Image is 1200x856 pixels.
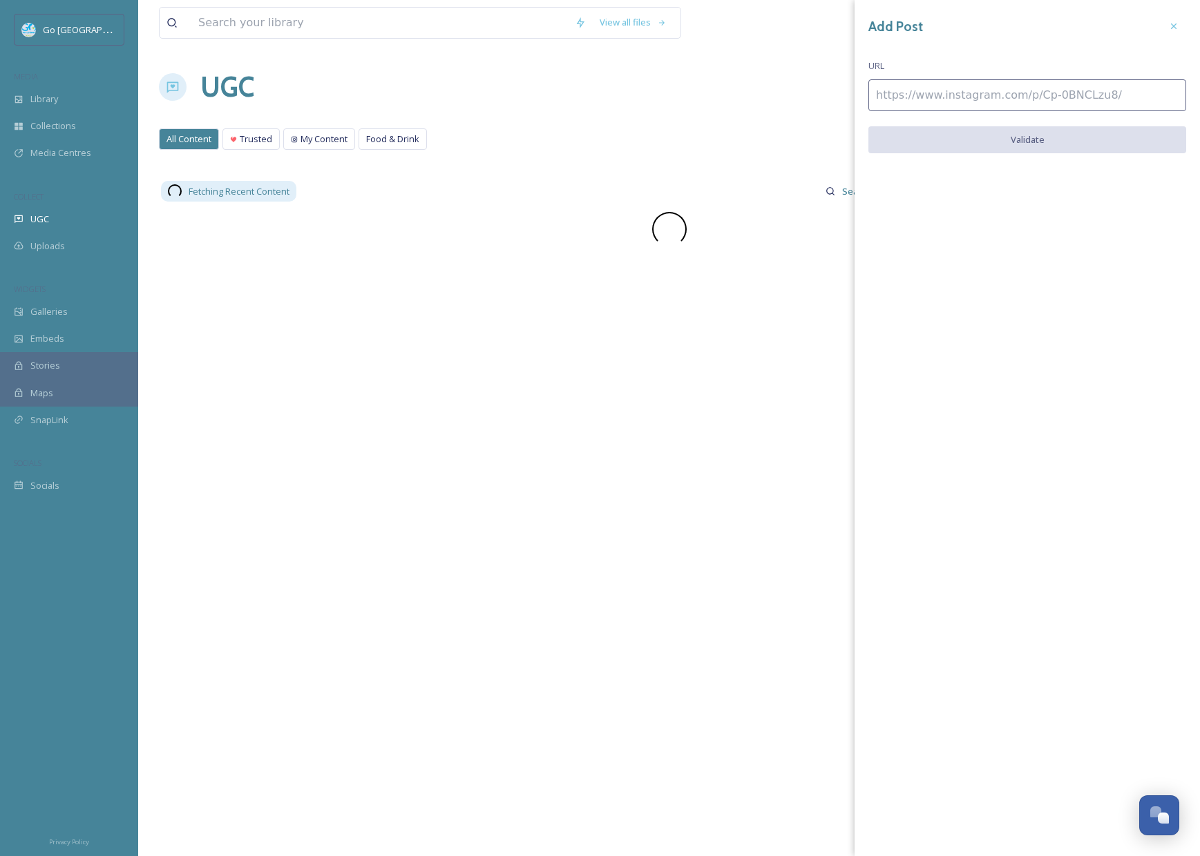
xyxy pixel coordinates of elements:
span: SnapLink [30,414,68,427]
span: SOCIALS [14,458,41,468]
span: COLLECT [14,191,44,202]
button: Validate [868,126,1186,153]
h3: Add Post [868,17,923,37]
a: Privacy Policy [49,833,89,849]
span: Socials [30,479,59,492]
a: View all files [593,9,674,36]
span: Embeds [30,332,64,345]
span: Library [30,93,58,106]
span: Media Centres [30,146,91,159]
span: Trusted [240,133,272,146]
span: URL [868,59,884,72]
span: Collections [30,119,76,133]
span: My Content [301,133,347,146]
span: Maps [30,387,53,400]
span: Go [GEOGRAPHIC_DATA] [43,23,145,36]
a: UGC [200,66,254,108]
span: Fetching Recent Content [189,185,289,198]
input: Search [835,177,880,205]
span: WIDGETS [14,284,46,294]
span: Food & Drink [366,133,419,146]
input: Search your library [191,8,568,38]
button: Open Chat [1139,795,1179,835]
span: Stories [30,359,60,372]
span: MEDIA [14,71,38,81]
img: GoGreatLogo_MISkies_RegionalTrails%20%281%29.png [22,23,36,37]
span: All Content [166,133,211,146]
span: UGC [30,213,49,226]
input: https://www.instagram.com/p/Cp-0BNCLzu8/ [868,79,1186,111]
span: Uploads [30,240,65,253]
span: Privacy Policy [49,837,89,846]
span: Galleries [30,305,68,318]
